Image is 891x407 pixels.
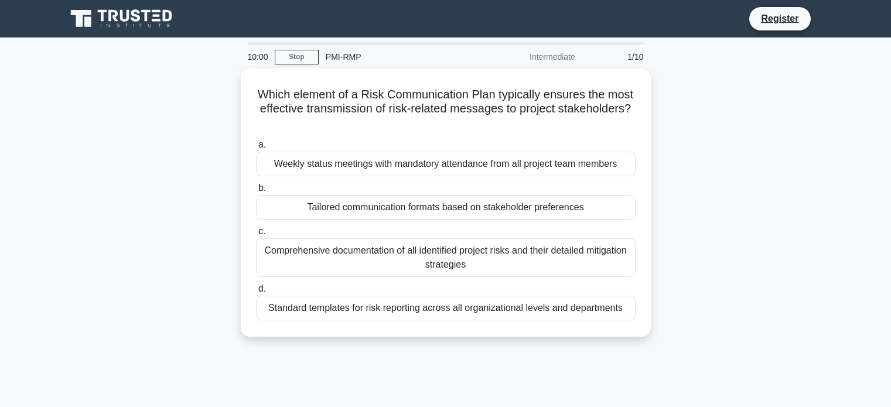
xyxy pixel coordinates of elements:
[256,296,636,320] div: Standard templates for risk reporting across all organizational levels and departments
[258,183,266,193] span: b.
[256,152,636,176] div: Weekly status meetings with mandatory attendance from all project team members
[258,226,265,236] span: c.
[275,50,319,64] a: Stop
[582,45,651,69] div: 1/10
[256,195,636,220] div: Tailored communication formats based on stakeholder preferences
[241,45,275,69] div: 10:00
[754,11,805,26] a: Register
[255,87,637,131] h5: Which element of a Risk Communication Plan typically ensures the most effective transmission of r...
[256,238,636,277] div: Comprehensive documentation of all identified project risks and their detailed mitigation strategies
[258,139,266,149] span: a.
[258,283,266,293] span: d.
[319,45,480,69] div: PMI-RMP
[480,45,582,69] div: Intermediate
